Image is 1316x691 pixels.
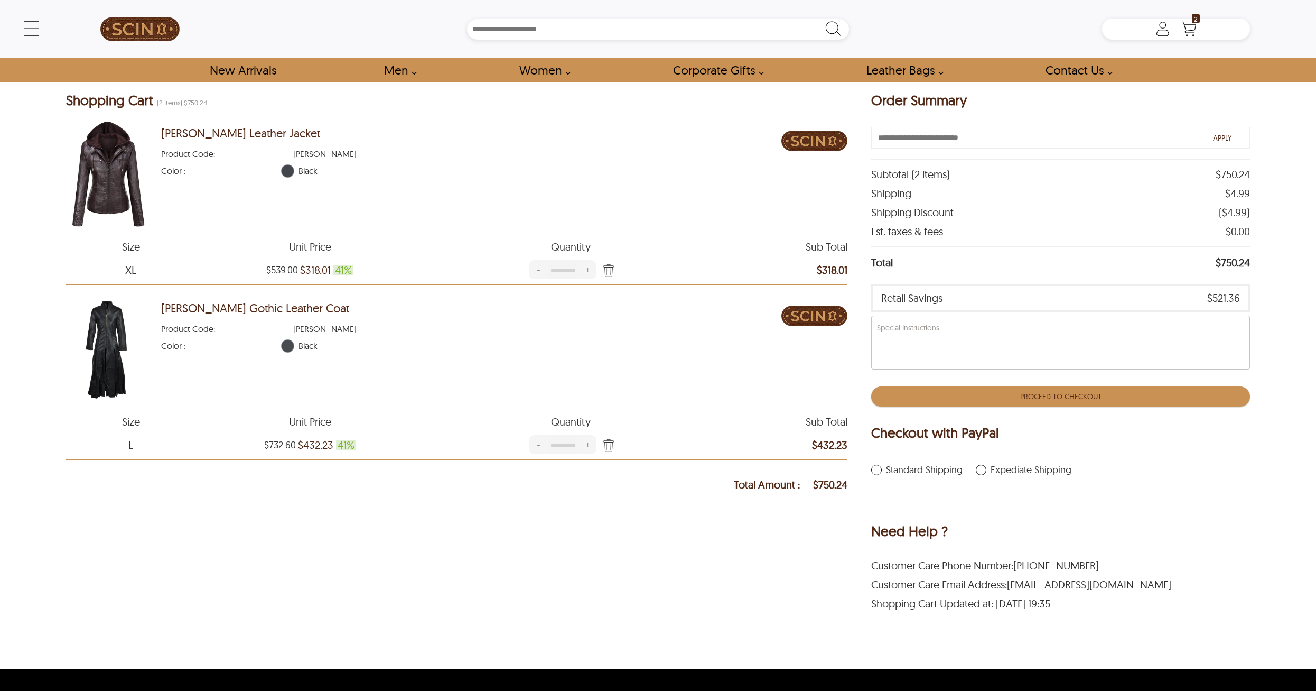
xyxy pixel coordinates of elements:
[100,5,180,53] img: SCIN
[871,206,954,219] span: Shipping Discount
[529,435,547,454] div: Decrease Quantity of Item
[161,340,282,351] span: Color Black
[161,149,293,159] span: Product Code :
[871,425,999,443] div: Checkout with PayPal
[734,480,847,490] strong: Total Amount $750.24
[266,265,298,275] strike: $539.00
[1225,187,1250,200] span: $4.99
[599,439,614,454] img: sprite-icon
[871,203,1250,222] div: Shipping Discount $4.99
[66,5,214,53] a: SCIN
[661,58,770,82] a: Shop Leather Corporate Gifts
[1250,625,1316,675] iframe: chat widget
[781,296,847,339] a: Brand Logo Shopping Cart Image
[66,440,197,450] span: Size L
[1216,168,1250,181] span: $750.24
[599,264,614,279] img: sprite-icon
[293,149,425,159] span: [PERSON_NAME]
[157,98,207,107] span: (2 items) $750.24
[66,242,197,252] span: Size
[1213,133,1231,143] span: Apply
[161,301,349,315] a: [PERSON_NAME] Gothic Leather Coat
[161,143,782,159] div: Product Code EMMIE
[871,523,1250,541] div: Need Help ?
[578,435,596,454] div: Increase Quantity of Item
[66,417,197,427] span: Size
[1226,225,1250,238] span: $0.00
[871,187,911,200] span: Shipping
[161,318,782,334] div: Product Code NYLA
[264,440,296,450] strike: $732.60
[871,578,1007,591] span: Customer Care Email Address
[424,417,717,427] span: Quantity
[161,165,282,176] span: Color Black
[881,291,942,305] span: Retail Savings
[871,252,893,273] span: Total
[871,425,1250,449] div: Checkout with PayPal
[298,165,781,176] span: Black
[161,324,293,334] span: Product Code :
[196,242,424,252] span: Unit Price
[1219,206,1250,219] span: ( $4.99 )
[817,265,847,275] strong: subTotal $318.01
[599,436,614,454] div: Press Enter to Remove Item
[578,260,596,279] div: Increase Quantity of Item
[1007,578,1171,591] a: [EMAIL_ADDRESS][DOMAIN_NAME]
[734,480,813,490] span: Total Amount :
[871,246,1250,279] div: Total $750.24
[976,465,1071,475] label: expediateShipping is unchecked
[372,58,423,82] a: shop men's leather jackets
[1033,58,1118,82] a: contact-us
[871,523,948,541] div: Need Help ?
[871,559,1013,572] span: Customer Care Phone Number
[507,58,576,82] a: Shop Women Leather Jackets
[871,165,1250,184] div: Subtotal 2 items $750.24
[298,340,781,351] span: Black
[298,440,333,450] span: Unit Price which was at a price of $732.60, now after discount the price is $432.23 Discount of 41%
[871,225,943,238] span: Est. taxes & fees
[871,184,1250,203] div: Shipping $4.99
[1179,21,1200,37] a: Shopping Cart
[333,265,353,275] span: 41 %
[717,242,848,252] span: Sub Total
[781,121,847,161] img: Brand Logo Shopping Cart Image
[599,261,614,279] div: Press Enter to Remove Item
[281,164,294,178] div: Black
[66,121,151,227] img: Emmie Biker Leather Jacket
[336,440,356,450] span: 41 %
[66,93,848,110] div: Shopping Cart
[854,58,949,82] a: Shop Leather Bags
[281,339,294,353] div: Black
[66,265,197,275] span: Size XL
[66,296,151,402] img: Nyla Gothic Leather Coat
[293,324,425,334] span: [PERSON_NAME]
[871,168,950,181] span: Subtotal ( 2 items )
[871,93,1250,116] div: Order Summary
[66,93,207,110] div: Total Item and Total Amount (2 items) $750.24
[1216,252,1250,273] span: $750.24
[196,417,424,427] span: Unit Price
[871,465,963,475] label: standardShipping is checked
[871,222,1250,241] div: Est. taxes & fees $0.00
[871,597,1050,611] span: Shopping Cart Updated at: [DATE] 19:35
[781,121,847,164] a: Brand Logo Shopping Cart Image
[871,386,1250,407] button: Proceed To Checkout
[198,58,288,82] a: Shop New Arrivals
[717,417,848,427] span: Sub Total
[871,486,1250,515] iframe: PayPal
[781,296,847,336] img: Brand Logo Shopping Cart Image
[871,93,967,110] div: Order Summary
[871,284,1250,312] div: Retail Savings $521.36
[529,260,547,279] div: Decrease Quantity of Item
[871,594,1250,613] div: Shopping Cart Updated at: Aug 26 2025, 19:35
[300,265,331,275] span: Unit Price which was at a price of $539.00, now after discount the price is $318.01 Discount of 41%
[161,126,320,140] a: [PERSON_NAME] Leather Jacket
[1207,291,1240,305] span: $521.36
[1013,559,1099,572] a: ‪[PHONE_NUMBER]‬
[424,242,717,252] span: Quantity
[813,480,847,490] span: $750.24
[812,440,847,450] strong: subTotal $432.23
[1192,14,1200,23] span: 2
